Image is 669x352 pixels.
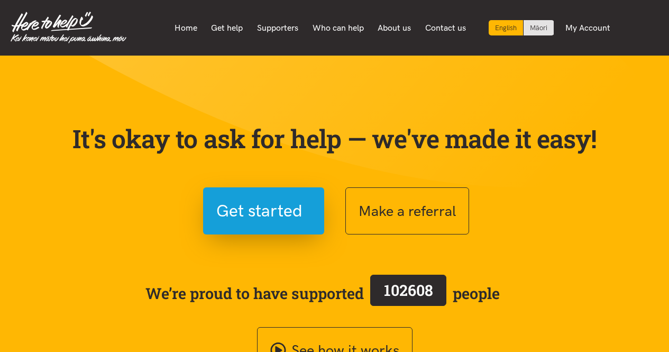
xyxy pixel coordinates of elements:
span: 102608 [384,280,433,300]
a: My Account [558,17,618,39]
div: Current language [489,20,524,35]
div: Language toggle [489,20,554,35]
a: About us [371,17,418,39]
a: Supporters [250,17,306,39]
a: Switch to Te Reo Māori [524,20,554,35]
button: Get started [203,187,324,234]
a: Who can help [305,17,371,39]
p: It's okay to ask for help — we've made it easy! [70,123,599,154]
a: 102608 [364,273,453,314]
button: Make a referral [345,187,469,234]
span: Get started [216,197,303,224]
img: Home [11,12,126,43]
a: Get help [204,17,250,39]
a: Contact us [418,17,473,39]
span: We’re proud to have supported people [145,273,500,314]
a: Home [168,17,205,39]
